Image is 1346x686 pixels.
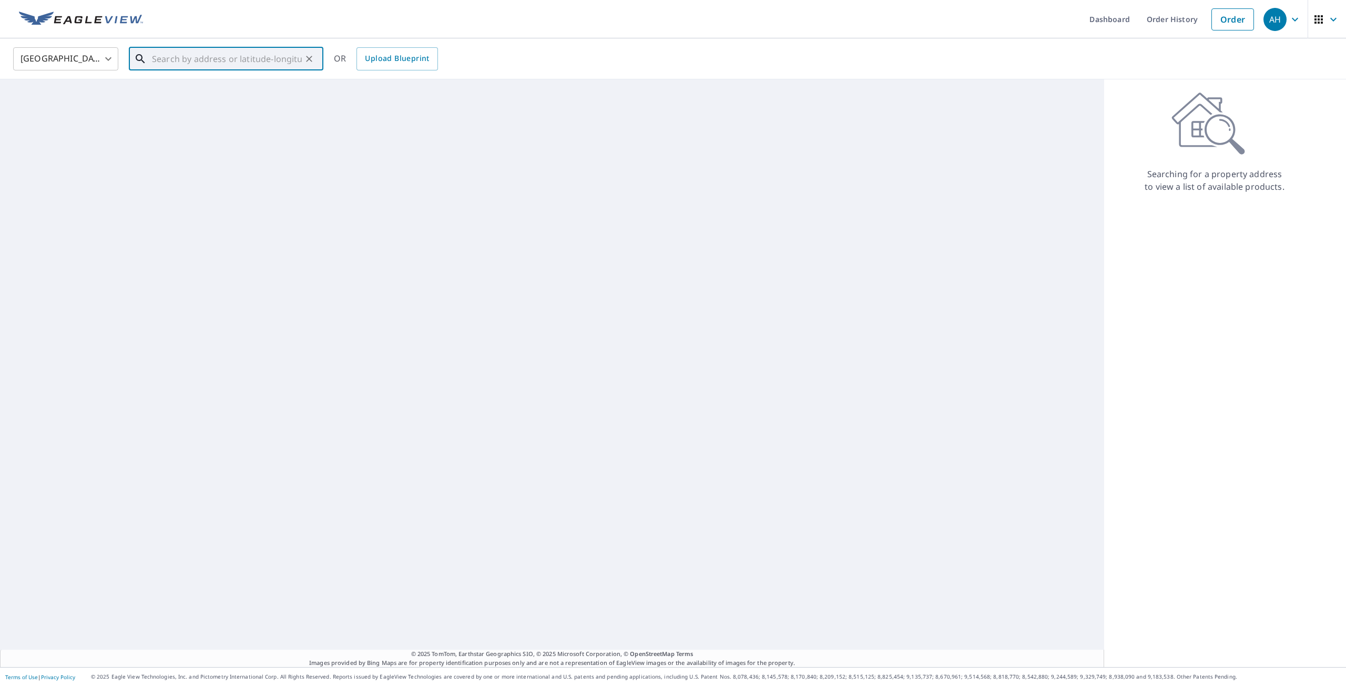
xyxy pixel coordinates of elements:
[365,52,429,65] span: Upload Blueprint
[356,47,437,70] a: Upload Blueprint
[1211,8,1254,30] a: Order
[630,650,674,658] a: OpenStreetMap
[5,674,75,680] p: |
[302,52,317,66] button: Clear
[676,650,694,658] a: Terms
[41,673,75,681] a: Privacy Policy
[334,47,438,70] div: OR
[91,673,1341,681] p: © 2025 Eagle View Technologies, Inc. and Pictometry International Corp. All Rights Reserved. Repo...
[5,673,38,681] a: Terms of Use
[1263,8,1287,31] div: AH
[1144,168,1285,193] p: Searching for a property address to view a list of available products.
[13,44,118,74] div: [GEOGRAPHIC_DATA]
[411,650,694,659] span: © 2025 TomTom, Earthstar Geographics SIO, © 2025 Microsoft Corporation, ©
[19,12,143,27] img: EV Logo
[152,44,302,74] input: Search by address or latitude-longitude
